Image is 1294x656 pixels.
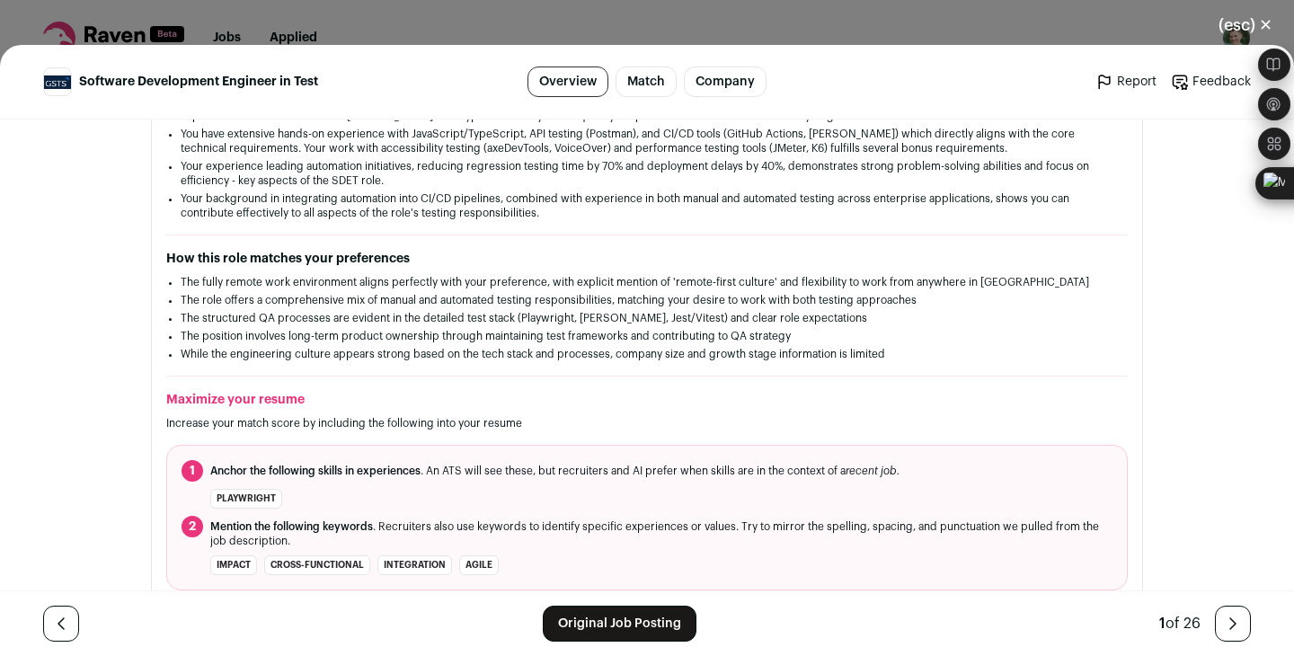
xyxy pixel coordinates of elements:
[1171,73,1251,91] a: Feedback
[181,127,1113,155] li: You have extensive hands-on experience with JavaScript/TypeScript, API testing (Postman), and CI/...
[210,521,373,532] span: Mention the following keywords
[181,329,1113,343] li: The position involves long-term product ownership through maintaining test frameworks and contrib...
[1095,73,1157,91] a: Report
[181,311,1113,325] li: The structured QA processes are evident in the detailed test stack (Playwright, [PERSON_NAME], Je...
[181,275,1113,289] li: The fully remote work environment aligns perfectly with your preference, with explicit mention of...
[1159,613,1201,634] div: of 26
[181,159,1113,188] li: Your experience leading automation initiatives, reducing regression testing time by 70% and deplo...
[166,391,1128,409] h2: Maximize your resume
[459,555,499,575] li: Agile
[181,191,1113,220] li: Your background in integrating automation into CI/CD pipelines, combined with experience in both ...
[210,519,1112,548] span: . Recruiters also use keywords to identify specific experiences or values. Try to mirror the spel...
[182,516,203,537] span: 2
[166,416,1128,430] p: Increase your match score by including the following into your resume
[182,460,203,482] span: 1
[210,465,421,476] span: Anchor the following skills in experiences
[377,555,452,575] li: integration
[181,293,1113,307] li: The role offers a comprehensive mix of manual and automated testing responsibilities, matching yo...
[210,555,257,575] li: impact
[210,464,900,478] span: . An ATS will see these, but recruiters and AI prefer when skills are in the context of a
[846,465,900,476] i: recent job.
[181,347,1113,361] li: While the engineering culture appears strong based on the tech stack and processes, company size ...
[264,555,370,575] li: cross-functional
[1159,616,1165,631] span: 1
[543,606,696,642] a: Original Job Posting
[210,489,282,509] li: Playwright
[166,250,1128,268] h2: How this role matches your preferences
[684,66,767,97] a: Company
[1197,5,1294,45] button: Close modal
[527,66,608,97] a: Overview
[616,66,677,97] a: Match
[44,75,71,89] img: 0a22ad062a4543bf36760c7d1827206b7cd30d39ba7cb7cbe426e0642065db3d.jpg
[79,73,318,91] span: Software Development Engineer in Test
